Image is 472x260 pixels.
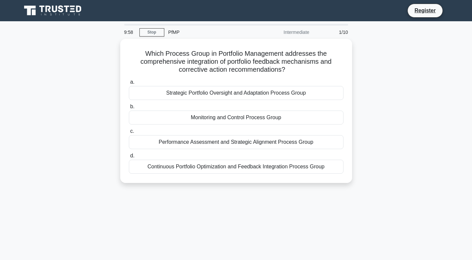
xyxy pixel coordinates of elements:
div: Intermediate [255,26,313,39]
span: d. [130,153,134,158]
div: Monitoring and Control Process Group [129,111,343,125]
div: Performance Assessment and Strategic Alignment Process Group [129,135,343,149]
span: b. [130,104,134,109]
div: 1/10 [313,26,352,39]
div: Continuous Portfolio Optimization and Feedback Integration Process Group [129,160,343,174]
div: PfMP [164,26,255,39]
div: Strategic Portfolio Oversight and Adaptation Process Group [129,86,343,100]
a: Stop [139,28,164,37]
span: c. [130,128,134,134]
span: a. [130,79,134,85]
div: 9:58 [120,26,139,39]
h5: Which Process Group in Portfolio Management addresses the comprehensive integration of portfolio ... [128,49,344,74]
a: Register [410,6,440,15]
